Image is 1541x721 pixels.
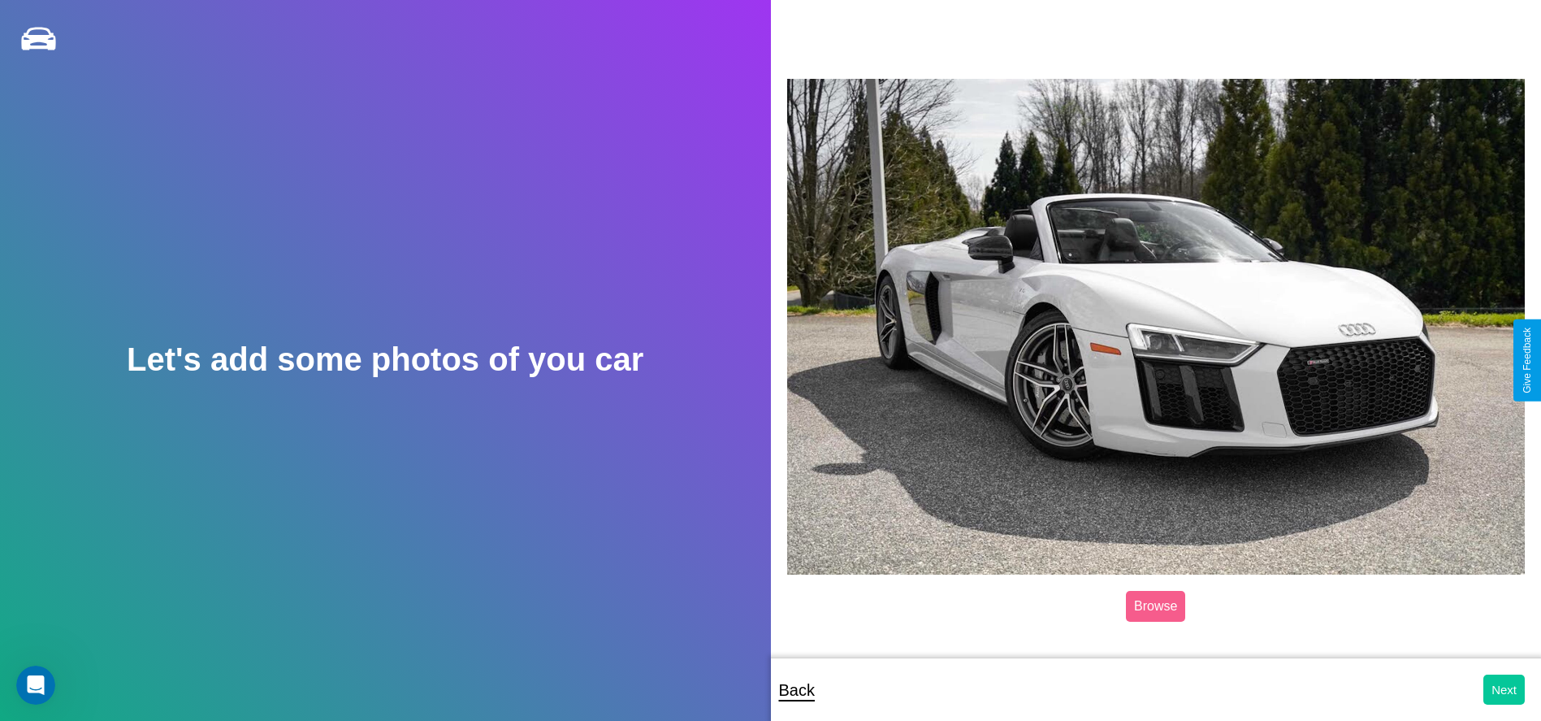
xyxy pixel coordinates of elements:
img: posted [787,79,1526,575]
p: Back [779,675,815,705]
button: Next [1483,675,1525,705]
label: Browse [1126,591,1185,622]
h2: Let's add some photos of you car [127,341,643,378]
div: Give Feedback [1522,328,1533,393]
iframe: Intercom live chat [16,666,55,705]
